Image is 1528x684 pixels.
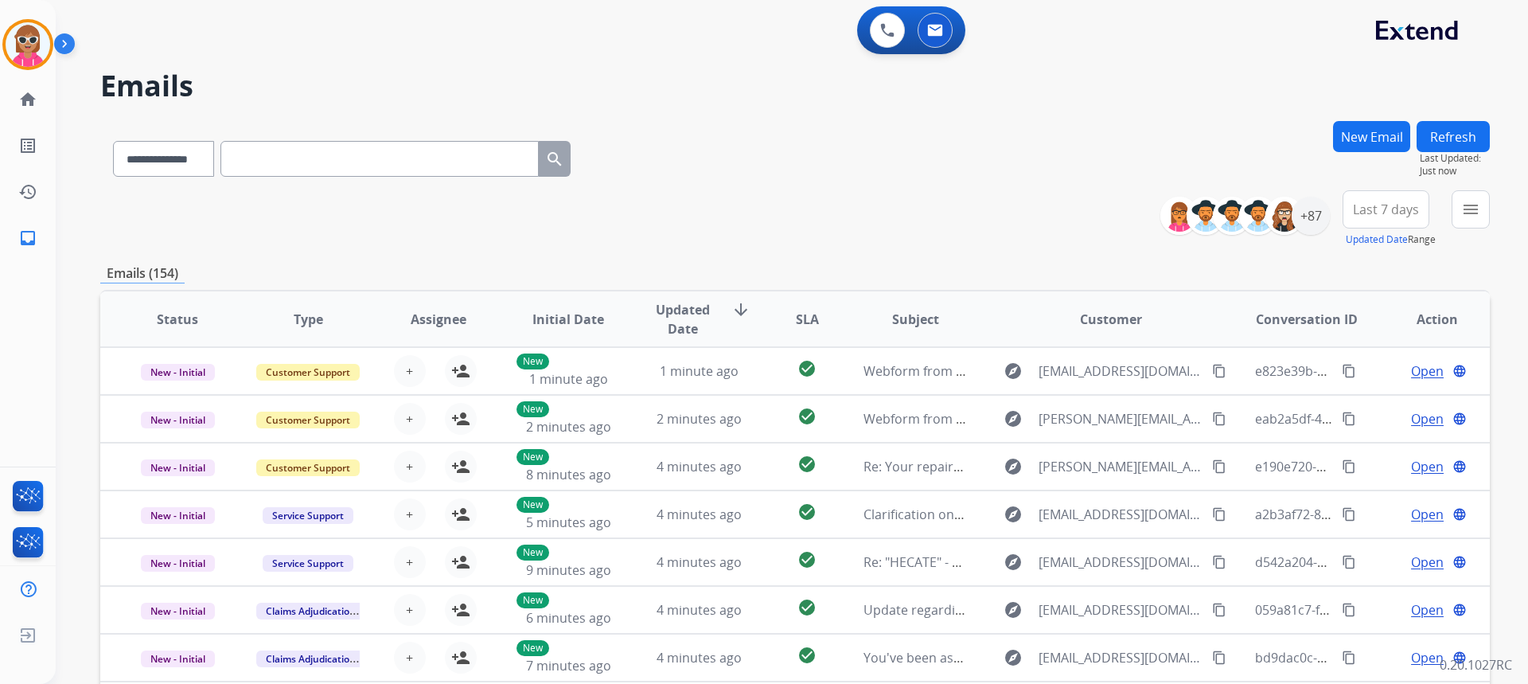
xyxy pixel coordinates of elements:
span: Open [1411,553,1444,572]
span: [EMAIL_ADDRESS][DOMAIN_NAME] [1039,362,1203,381]
mat-icon: content_copy [1212,364,1226,378]
button: Refresh [1417,121,1490,152]
span: a2b3af72-8d9d-4b86-9432-b1c4902703ce [1255,506,1499,523]
p: New [516,401,549,417]
span: Open [1411,362,1444,381]
mat-icon: history [18,182,37,201]
span: 4 minutes ago [657,458,742,475]
p: New [516,640,549,656]
span: 4 minutes ago [657,506,742,523]
mat-icon: content_copy [1342,364,1356,378]
mat-icon: person_add [451,600,470,620]
mat-icon: language [1452,507,1467,522]
span: Updated Date [647,300,719,338]
span: 8 minutes ago [526,466,611,483]
mat-icon: check_circle [797,359,817,378]
button: New Email [1333,121,1410,152]
span: 4 minutes ago [657,553,742,571]
span: + [406,409,413,428]
span: 2 minutes ago [657,410,742,428]
mat-icon: menu [1461,200,1480,219]
mat-icon: language [1452,603,1467,617]
span: d542a204-e3f7-43cb-a0ea-937c1e84316c [1255,553,1496,571]
span: Customer Support [256,412,360,428]
mat-icon: content_copy [1342,507,1356,522]
button: + [394,642,426,674]
span: Clarification on Free Shipping-Includes all Adult Bikes! [863,506,1183,523]
span: Conversation ID [1256,310,1358,329]
span: Webform from [EMAIL_ADDRESS][DOMAIN_NAME] on [DATE] [863,362,1224,380]
mat-icon: person_add [451,362,470,381]
span: Open [1411,505,1444,524]
button: + [394,403,426,435]
mat-icon: inbox [18,229,37,248]
span: Service Support [263,507,353,524]
span: Claims Adjudication [256,651,365,667]
span: New - Initial [141,651,215,667]
th: Action [1359,291,1490,347]
mat-icon: language [1452,412,1467,426]
span: Subject [892,310,939,329]
span: 1 minute ago [529,370,608,388]
mat-icon: list_alt [18,136,37,155]
span: Range [1346,233,1436,246]
span: New - Initial [141,555,215,572]
mat-icon: person_add [451,505,470,524]
mat-icon: content_copy [1342,603,1356,617]
mat-icon: explore [1004,505,1023,524]
span: Open [1411,600,1444,620]
span: 9 minutes ago [526,561,611,579]
p: New [516,592,549,608]
div: +87 [1292,197,1330,235]
mat-icon: check_circle [797,455,817,474]
span: + [406,600,413,620]
mat-icon: search [545,150,564,169]
button: + [394,355,426,387]
mat-icon: content_copy [1212,555,1226,569]
span: Open [1411,648,1444,667]
mat-icon: explore [1004,600,1023,620]
span: Assignee [411,310,466,329]
span: New - Initial [141,364,215,381]
button: Updated Date [1346,233,1408,246]
button: + [394,498,426,530]
span: + [406,457,413,476]
span: Re: Your repaired product is ready for pickup [863,458,1134,475]
mat-icon: content_copy [1212,412,1226,426]
span: New - Initial [141,459,215,476]
span: eab2a5df-4e40-4242-8801-94787300177b [1255,410,1499,428]
mat-icon: content_copy [1212,507,1226,522]
span: 6 minutes ago [526,609,611,627]
mat-icon: explore [1004,648,1023,667]
span: [PERSON_NAME][EMAIL_ADDRESS][DOMAIN_NAME] [1039,457,1203,476]
mat-icon: person_add [451,553,470,572]
span: + [406,553,413,572]
span: Update regarding your fulfillment method for Service Order: 4e68a1bf-7266-4b71-a5d0-2505681387c4 [863,601,1471,619]
span: Customer [1080,310,1142,329]
span: 059a81c7-fb87-4033-8f55-f5afc65b212e [1255,601,1487,619]
span: Customer Support [256,364,360,381]
mat-icon: check_circle [797,646,817,665]
span: 4 minutes ago [657,649,742,666]
span: 4 minutes ago [657,601,742,619]
mat-icon: check_circle [797,407,817,426]
mat-icon: language [1452,459,1467,474]
span: Status [157,310,198,329]
span: [EMAIL_ADDRESS][DOMAIN_NAME] [1039,600,1203,620]
mat-icon: language [1452,651,1467,665]
mat-icon: home [18,90,37,109]
span: 2 minutes ago [526,418,611,436]
mat-icon: content_copy [1212,603,1226,617]
mat-icon: person_add [451,409,470,428]
mat-icon: person_add [451,457,470,476]
span: [EMAIL_ADDRESS][DOMAIN_NAME] [1039,505,1203,524]
mat-icon: check_circle [797,550,817,569]
span: Customer Support [256,459,360,476]
button: + [394,594,426,626]
mat-icon: check_circle [797,598,817,617]
span: Initial Date [532,310,604,329]
span: Last 7 days [1353,206,1419,213]
mat-icon: content_copy [1212,651,1226,665]
span: SLA [796,310,819,329]
p: 0.20.1027RC [1440,655,1512,674]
